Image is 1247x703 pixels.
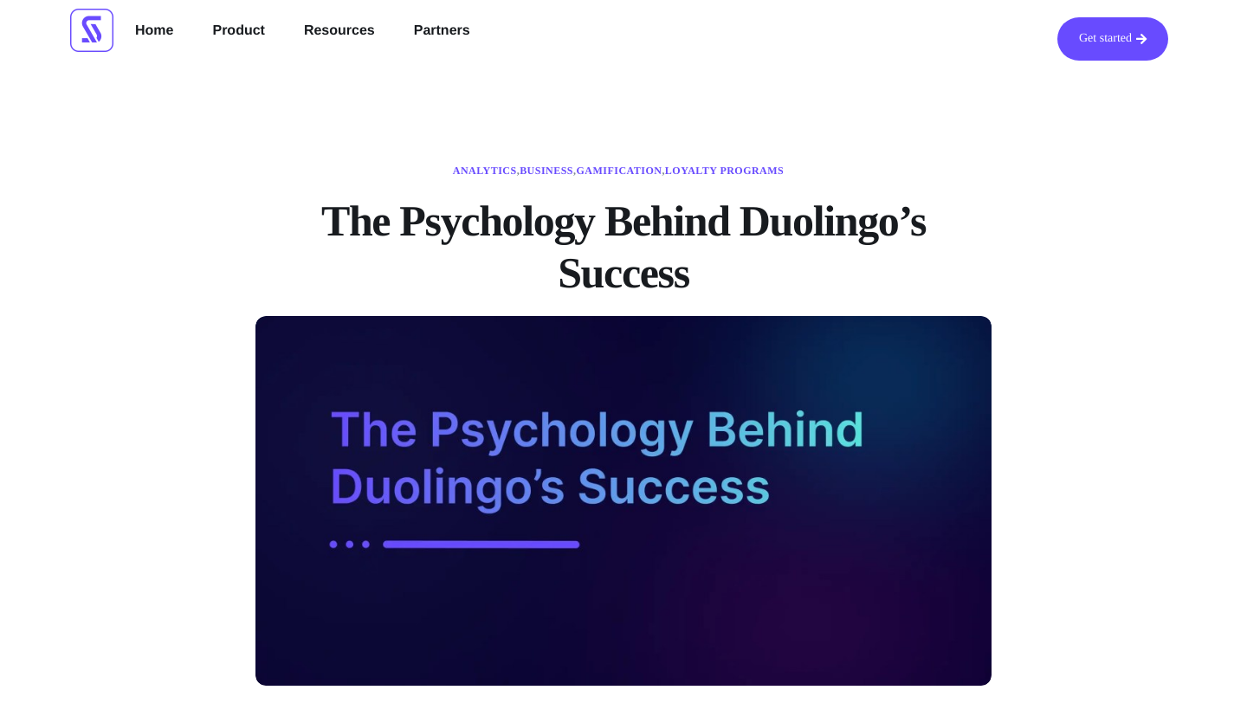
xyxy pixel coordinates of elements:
[70,9,113,52] img: Scrimmage Square Icon Logo
[255,195,992,299] h1: The Psychology Behind Duolingo’s Success
[122,17,186,45] a: Home
[199,17,277,45] a: Product
[453,164,517,177] a: Analytics
[453,164,784,177] span: , , ,
[255,316,992,686] img: Thumbnail Image - The Psychology Behind Duolingo's Success
[401,17,483,45] a: Partners
[665,164,784,177] a: Loyalty Programs
[291,17,388,45] a: Resources
[520,164,573,177] a: Business
[577,164,662,177] a: Gamification
[1057,17,1168,61] a: Get started
[122,17,483,45] nav: Menu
